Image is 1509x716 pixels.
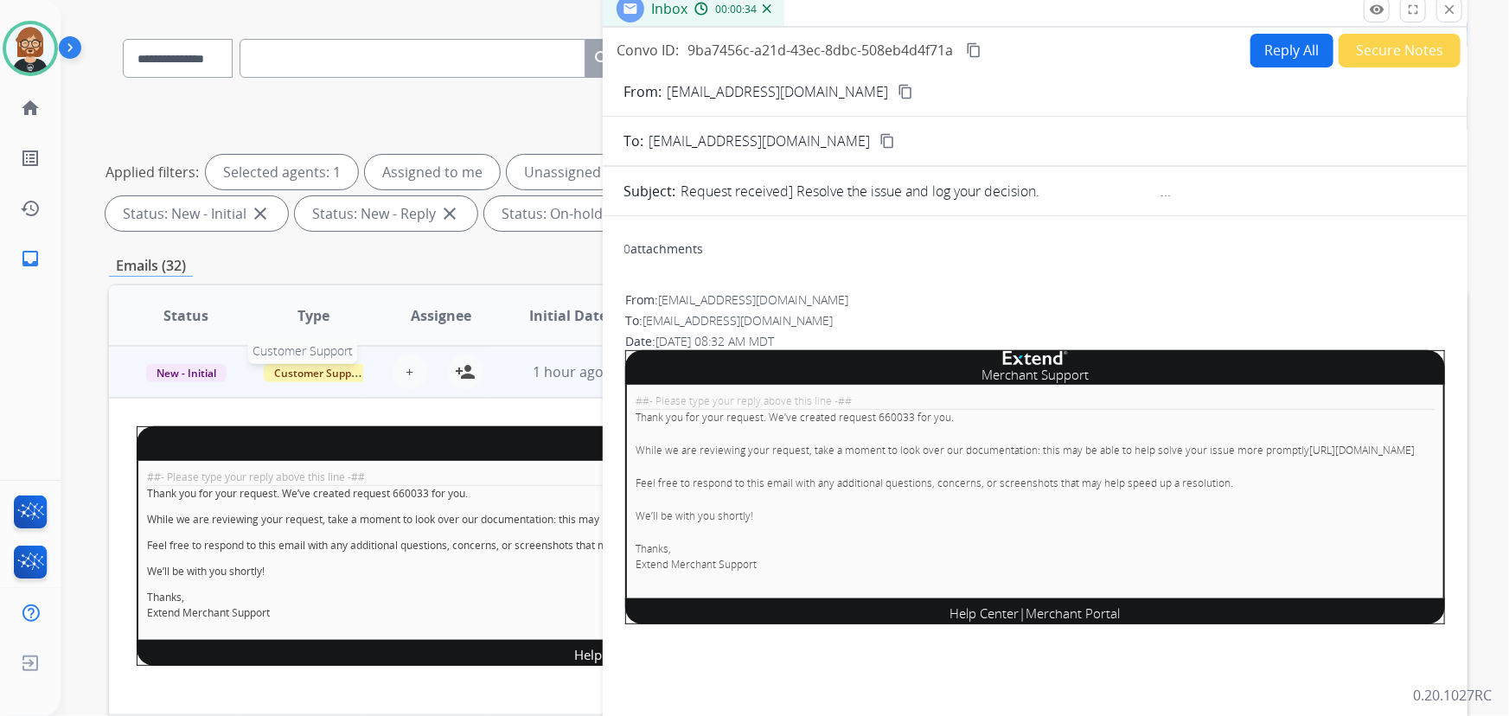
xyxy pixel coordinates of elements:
mat-icon: history [20,198,41,219]
div: Status: New - Reply [295,196,477,231]
span: 9ba7456c-a21d-43ec-8dbc-508eb4d4f71a [687,41,953,60]
a: Help Center [950,604,1020,622]
p: Thank you for your request. We’ve created request 660033 for you. [636,410,1435,425]
p: We’ll be with you shortly! [147,564,1174,579]
span: [EMAIL_ADDRESS][DOMAIN_NAME] [658,291,848,308]
span: Type [297,305,329,326]
span: Customer Support [264,364,376,382]
button: + [393,355,427,389]
span: 1 hour ago [533,362,604,381]
div: attachments [623,240,703,258]
div: Selected agents: 1 [206,155,358,189]
div: Unassigned [507,155,618,189]
mat-icon: inbox [20,248,41,269]
td: | [626,599,1445,624]
p: Thank you for your request. We’ve created request 660033 for you. [147,486,1174,502]
mat-icon: fullscreen [1405,2,1421,17]
p: Subject: [623,181,675,201]
p: Thanks, Extend Merchant Support [147,590,1174,621]
div: Status: New - Initial [106,196,288,231]
td: | [137,641,1185,666]
mat-icon: content_copy [879,133,895,149]
mat-icon: close [439,203,460,224]
span: [DATE] 08:32 AM MDT [655,333,774,349]
span: 00:00:34 [715,3,757,16]
span: [02E4GM-J7KER] [137,667,240,686]
span: New - Initial [146,364,227,382]
mat-icon: search [592,48,613,69]
mat-icon: remove_red_eye [1369,2,1384,17]
mat-icon: home [20,98,41,118]
div: Status: On-hold – Internal [484,196,709,231]
a: Help Center [574,646,644,663]
p: While we are reviewing your request, take a moment to look over our documentation: this may be ab... [636,443,1435,458]
mat-icon: close [1442,2,1457,17]
td: Merchant Support [137,441,1185,461]
a: Merchant Portal [1026,604,1121,622]
td: Merchant Support [626,365,1445,385]
p: [EMAIL_ADDRESS][DOMAIN_NAME] [667,81,888,102]
mat-icon: content_copy [898,84,913,99]
span: [02E4GM-J7KER] [625,625,727,644]
p: Feel free to respond to this email with any additional questions, concerns, or screenshots that m... [147,538,1174,553]
mat-icon: content_copy [966,42,981,58]
p: Thanks, Extend Merchant Support [636,541,1435,572]
p: From: [623,81,662,102]
p: Applied filters: [106,162,199,182]
span: Status [163,305,208,326]
span: Initial Date [529,305,607,326]
p: Emails (32) [109,255,193,277]
p: While we are reviewing your request, take a moment to look over our documentation: this may be ab... [147,512,1174,527]
div: ##- Please type your reply above this line -## [147,470,1174,485]
img: avatar [6,24,54,73]
span: [EMAIL_ADDRESS][DOMAIN_NAME] [643,312,833,329]
button: Reply All [1250,34,1333,67]
mat-icon: list_alt [20,148,41,169]
mat-icon: close [250,203,271,224]
div: Assigned to me [365,155,500,189]
div: ##- Please type your reply above this line -## [636,393,1435,409]
span: Assignee [411,305,471,326]
span: + [406,361,413,382]
div: To: [625,312,1445,329]
p: Feel free to respond to this email with any additional questions, concerns, or screenshots that m... [636,476,1435,491]
div: Date: [625,333,1445,350]
p: We’ll be with you shortly! [636,508,1435,524]
button: Secure Notes [1339,34,1461,67]
span: 0 [623,240,630,257]
img: company logo [1003,351,1068,365]
mat-icon: person_add [455,361,476,382]
span: [EMAIL_ADDRESS][DOMAIN_NAME] [649,131,870,151]
span: Customer Support [248,338,357,364]
a: [URL][DOMAIN_NAME] [1309,443,1415,457]
p: Request received] Resolve the issue and log your decision. ͏‌ ͏‌ ͏‌ ͏‌ ͏‌ ͏‌ ͏‌ ͏‌ ͏‌ ͏‌ ͏‌ ͏‌ ͏‌... [681,181,1171,201]
p: 0.20.1027RC [1413,685,1492,706]
p: Convo ID: [617,40,679,61]
div: From: [625,291,1445,309]
p: To: [623,131,643,151]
